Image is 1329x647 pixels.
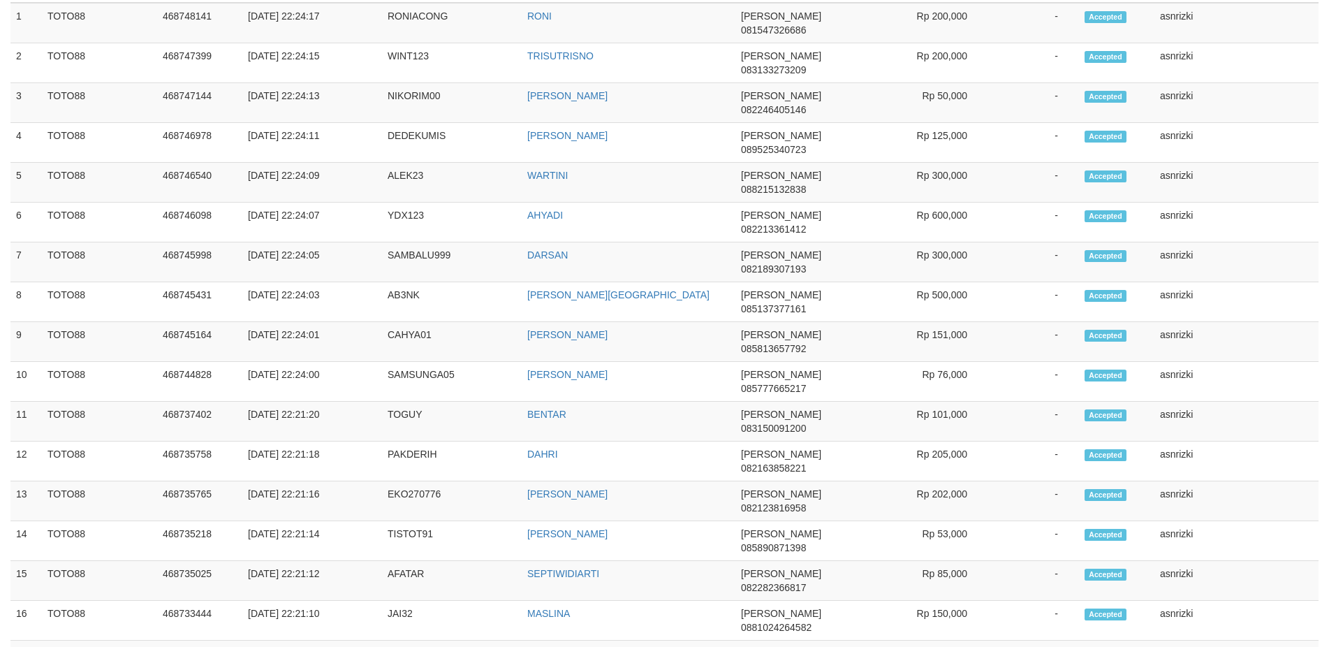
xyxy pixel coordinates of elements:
td: - [988,282,1079,322]
span: [PERSON_NAME] [741,488,821,500]
a: [PERSON_NAME] [527,329,608,340]
td: 468737402 [157,402,242,442]
td: Rp 500,000 [851,282,988,322]
td: EKO270776 [382,481,522,521]
td: - [988,402,1079,442]
td: [DATE] 22:21:16 [242,481,382,521]
a: AHYADI [527,210,563,221]
td: [DATE] 22:24:07 [242,203,382,242]
span: Copy 082163858221 to clipboard [741,463,806,474]
span: Copy 085137377161 to clipboard [741,303,806,314]
td: TOTO88 [42,561,157,601]
td: 15 [10,561,42,601]
td: - [988,481,1079,521]
td: TOTO88 [42,83,157,123]
td: ALEK23 [382,163,522,203]
td: [DATE] 22:24:00 [242,362,382,402]
span: [PERSON_NAME] [741,329,821,340]
span: Accepted [1085,569,1126,581]
td: NIKORIM00 [382,83,522,123]
td: TOTO88 [42,322,157,362]
td: [DATE] 22:21:20 [242,402,382,442]
td: 468735758 [157,442,242,481]
td: TOTO88 [42,362,157,402]
td: 6 [10,203,42,242]
td: 468748141 [157,3,242,43]
td: Rp 600,000 [851,203,988,242]
td: 468746978 [157,123,242,163]
td: - [988,3,1079,43]
span: Accepted [1085,609,1126,620]
td: - [988,442,1079,481]
td: asnrizki [1154,203,1319,242]
a: [PERSON_NAME] [527,130,608,141]
td: TOTO88 [42,402,157,442]
span: Copy 085890871398 to clipboard [741,542,806,553]
td: asnrizki [1154,3,1319,43]
span: [PERSON_NAME] [741,130,821,141]
td: WINT123 [382,43,522,83]
td: asnrizki [1154,242,1319,282]
td: 468745431 [157,282,242,322]
td: 468747144 [157,83,242,123]
td: TISTOT91 [382,521,522,561]
td: asnrizki [1154,123,1319,163]
span: Copy 082246405146 to clipboard [741,104,806,115]
td: 13 [10,481,42,521]
span: [PERSON_NAME] [741,249,821,261]
td: TOTO88 [42,123,157,163]
td: TOTO88 [42,521,157,561]
td: AB3NK [382,282,522,322]
td: CAHYA01 [382,322,522,362]
span: Accepted [1085,489,1126,501]
a: RONI [527,10,552,22]
td: 468745164 [157,322,242,362]
span: Copy 082123816958 to clipboard [741,502,806,514]
a: DAHRI [527,449,558,460]
td: 468746098 [157,203,242,242]
td: 468735218 [157,521,242,561]
td: 2 [10,43,42,83]
td: [DATE] 22:24:05 [242,242,382,282]
td: 7 [10,242,42,282]
span: [PERSON_NAME] [741,608,821,619]
td: asnrizki [1154,322,1319,362]
td: Rp 200,000 [851,43,988,83]
a: TRISUTRISNO [527,50,594,61]
td: 12 [10,442,42,481]
td: 468747399 [157,43,242,83]
a: BENTAR [527,409,566,420]
td: 5 [10,163,42,203]
td: asnrizki [1154,481,1319,521]
td: Rp 53,000 [851,521,988,561]
a: DARSAN [527,249,568,261]
span: Accepted [1085,290,1126,302]
td: - [988,43,1079,83]
td: TOTO88 [42,282,157,322]
td: 9 [10,322,42,362]
span: [PERSON_NAME] [741,170,821,181]
span: [PERSON_NAME] [741,449,821,460]
td: asnrizki [1154,43,1319,83]
td: TOTO88 [42,481,157,521]
a: [PERSON_NAME] [527,90,608,101]
a: [PERSON_NAME][GEOGRAPHIC_DATA] [527,289,710,300]
span: Copy 082282366817 to clipboard [741,582,806,593]
td: Rp 76,000 [851,362,988,402]
td: [DATE] 22:21:12 [242,561,382,601]
td: asnrizki [1154,282,1319,322]
td: AFATAR [382,561,522,601]
td: 1 [10,3,42,43]
td: 468744828 [157,362,242,402]
td: SAMBALU999 [382,242,522,282]
td: TOTO88 [42,163,157,203]
span: [PERSON_NAME] [741,568,821,579]
td: 468746540 [157,163,242,203]
span: Copy 089525340723 to clipboard [741,144,806,155]
td: asnrizki [1154,561,1319,601]
td: asnrizki [1154,442,1319,481]
td: 8 [10,282,42,322]
td: TOTO88 [42,601,157,641]
td: asnrizki [1154,362,1319,402]
span: [PERSON_NAME] [741,369,821,380]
